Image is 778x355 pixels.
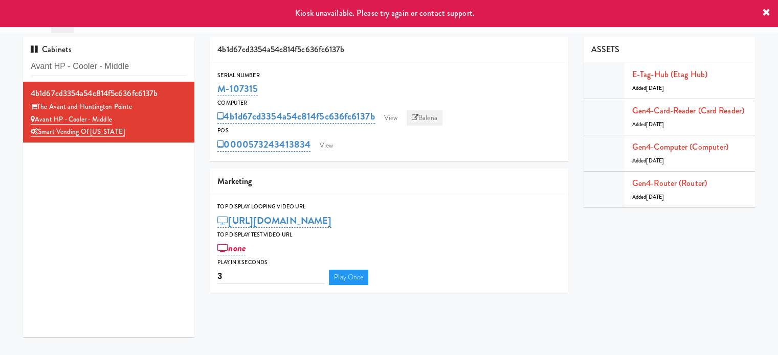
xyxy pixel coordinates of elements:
span: Kiosk unavailable. Please try again or contact support. [295,7,475,19]
li: 4b1d67cd3354a54c814f5c636fc6137bThe Avant and Huntington Pointe Avant HP - Cooler - MiddleSmart V... [23,82,194,143]
a: Gen4-computer (Computer) [632,141,728,153]
a: 0000573243413834 [217,137,310,152]
span: Added [632,121,664,128]
input: Search cabinets [31,57,187,76]
span: Added [632,193,664,201]
div: Computer [217,98,561,108]
a: Gen4-router (Router) [632,177,707,189]
div: The Avant and Huntington Pointe [31,101,187,113]
a: Balena [407,110,442,126]
div: Play in X seconds [217,257,561,268]
div: 4b1d67cd3354a54c814f5c636fc6137b [31,86,187,101]
a: View [315,138,338,153]
div: Top Display Test Video Url [217,230,561,240]
div: Serial Number [217,70,561,81]
div: Top Display Looping Video Url [217,202,561,212]
a: 4b1d67cd3354a54c814f5c636fc6137b [217,109,374,124]
span: [DATE] [646,84,664,92]
span: [DATE] [646,157,664,164]
a: none [217,241,246,255]
a: Gen4-card-reader (Card Reader) [632,105,744,116]
span: Added [632,157,664,164]
span: Marketing [217,175,252,187]
a: [URL][DOMAIN_NAME] [217,214,331,228]
span: [DATE] [646,193,664,201]
a: M-107315 [217,82,258,96]
span: Added [632,84,664,92]
span: [DATE] [646,121,664,128]
span: Cabinets [31,43,72,55]
a: E-tag-hub (Etag Hub) [632,68,707,80]
a: Smart Vending of [US_STATE] [31,127,125,137]
span: ASSETS [591,43,620,55]
a: Play Once [329,270,368,285]
a: View [379,110,403,126]
div: 4b1d67cd3354a54c814f5c636fc6137b [210,37,568,63]
div: POS [217,126,561,136]
a: Avant HP - Cooler - Middle [31,114,112,125]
